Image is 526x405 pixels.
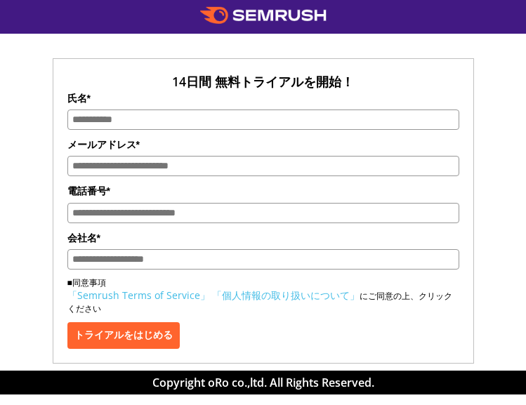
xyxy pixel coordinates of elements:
p: ■同意事項 にご同意の上、クリックください [67,277,459,315]
a: 「個人情報の取り扱いについて」 [212,288,360,302]
label: メールアドレス* [67,137,459,152]
button: トライアルをはじめる [67,322,180,349]
span: 14日間 無料トライアルを開始！ [172,73,354,90]
label: 電話番号* [67,183,459,199]
span: Copyright oRo co.,ltd. All Rights Reserved. [152,375,374,390]
a: 「Semrush Terms of Service」 [67,288,210,302]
